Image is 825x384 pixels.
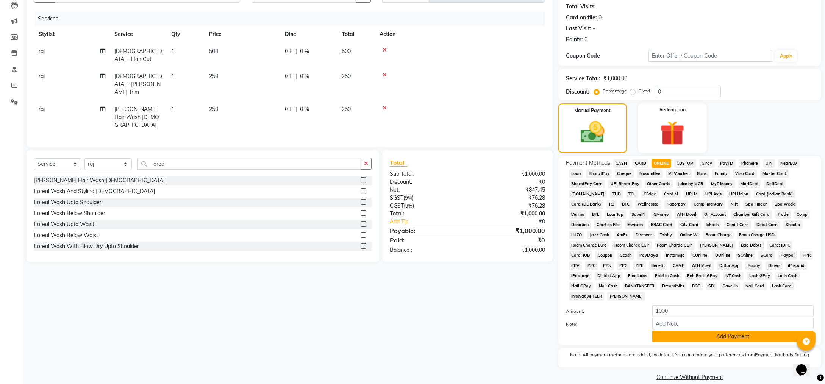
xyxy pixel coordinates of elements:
div: ₹1,000.00 [467,226,551,235]
span: Razorpay [664,200,688,209]
div: Discount: [566,88,589,96]
span: iPackage [569,272,592,280]
span: Room Charge EGP [612,241,652,250]
div: Total: [384,210,467,218]
span: PPN [601,261,614,270]
button: Apply [775,50,797,62]
span: [DEMOGRAPHIC_DATA] - Hair Cut [114,48,162,62]
span: Trade [775,210,791,219]
span: Benefit [649,261,667,270]
span: COnline [690,251,710,260]
span: Juice by MCB [676,180,706,188]
span: Room Charge Euro [569,241,609,250]
span: Jazz Cash [587,231,611,239]
span: 0 F [285,47,292,55]
button: Add Payment [652,331,814,342]
span: Room Charge GBP [655,241,695,250]
span: Venmo [569,210,587,219]
span: CASH [613,159,630,168]
span: Nail Card [743,282,767,290]
div: Loreal Wash With Blow Dry Upto Shoulder [34,242,139,250]
span: Complimentary [691,200,725,209]
span: PPC [585,261,598,270]
span: 250 [342,73,351,80]
span: raj [39,106,45,112]
span: Dreamfolks [660,282,687,290]
div: Services [35,12,551,26]
span: 1 [171,48,174,55]
div: Loreal Wash Below Waist [34,231,98,239]
span: CGST [390,202,404,209]
span: Shoutlo [783,220,803,229]
span: 9% [405,203,412,209]
div: 0 [598,14,602,22]
label: Redemption [659,106,686,113]
span: 0 % [300,47,309,55]
span: Rupay [745,261,763,270]
span: SaveIN [629,210,648,219]
div: Coupon Code [566,52,648,60]
span: Paid in Cash [653,272,682,280]
span: Credit Card [724,220,751,229]
th: Qty [167,26,205,43]
a: Add Tip [384,218,481,226]
div: Net: [384,186,467,194]
label: Note: [560,321,647,328]
iframe: chat widget [793,354,817,376]
span: Comp [794,210,810,219]
div: Sub Total: [384,170,467,178]
span: Lash Card [770,282,794,290]
span: RS [606,200,617,209]
span: MI Voucher [666,169,692,178]
span: [PERSON_NAME] Hair Wash [DEMOGRAPHIC_DATA] [114,106,159,128]
span: MyT Money [709,180,735,188]
div: Discount: [384,178,467,186]
span: City Card [678,220,701,229]
span: | [295,105,297,113]
span: PPE [633,261,646,270]
span: Lash GPay [747,272,772,280]
span: THD [610,190,623,198]
span: Bad Debts [739,241,764,250]
span: | [295,72,297,80]
th: Service [110,26,167,43]
span: PhonePe [739,159,760,168]
span: Card on File [594,220,622,229]
th: Total [337,26,375,43]
span: [PERSON_NAME] [607,292,645,301]
span: Spa Week [772,200,797,209]
span: BTC [620,200,632,209]
th: Action [375,26,545,43]
span: ATH Movil [675,210,699,219]
span: Spa Finder [743,200,769,209]
input: Search or Scan [137,158,361,170]
span: 9% [405,195,412,201]
div: Paid: [384,236,467,245]
span: UPI [763,159,775,168]
span: [DEMOGRAPHIC_DATA] - [PERSON_NAME] Trim [114,73,162,95]
span: Innovative TELR [569,292,605,301]
span: CARD [632,159,648,168]
span: iPrepaid [786,261,807,270]
div: - [593,25,595,33]
div: ₹1,000.00 [603,75,627,83]
span: CUSTOM [674,159,696,168]
span: District App [595,272,623,280]
div: ₹0 [467,178,551,186]
span: Nail GPay [569,282,594,290]
span: Donation [569,220,591,229]
span: 250 [209,73,218,80]
span: PayTM [718,159,736,168]
span: Bank [695,169,709,178]
span: On Account [702,210,728,219]
span: Instamojo [664,251,687,260]
div: ₹847.45 [467,186,551,194]
span: Save-In [720,282,740,290]
span: 0 % [300,72,309,80]
span: Paypal [778,251,797,260]
span: | [295,47,297,55]
span: 250 [342,106,351,112]
span: Wellnessta [635,200,661,209]
span: bKash [704,220,721,229]
input: Enter Offer / Coupon Code [648,50,772,62]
